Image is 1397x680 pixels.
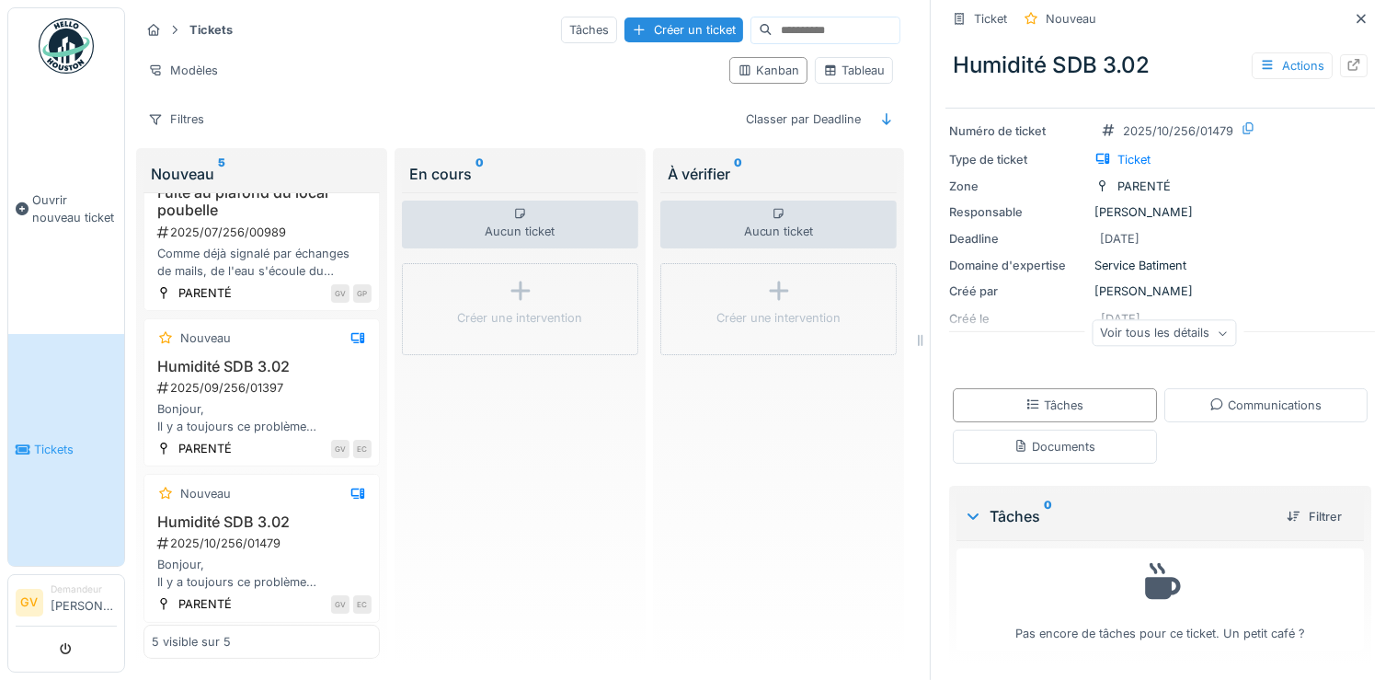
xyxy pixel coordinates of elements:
[949,203,1087,221] div: Responsable
[949,203,1371,221] div: [PERSON_NAME]
[155,379,372,397] div: 2025/09/256/01397
[353,440,372,458] div: EC
[949,230,1087,248] div: Deadline
[51,582,117,596] div: Demandeur
[180,329,231,347] div: Nouveau
[152,400,372,435] div: Bonjour, Il y a toujours ce problème d'humidité dans l'appartement 3.02. A ma connaissance, rien ...
[353,284,372,303] div: GP
[182,21,240,39] strong: Tickets
[949,151,1087,168] div: Type de ticket
[1279,504,1349,529] div: Filtrer
[668,163,889,185] div: À vérifier
[152,184,372,219] h3: Fuite au plafond du local poubelle
[178,595,232,613] div: PARENTÉ
[734,163,742,185] sup: 0
[32,191,117,226] span: Ouvrir nouveau ticket
[151,163,372,185] div: Nouveau
[964,505,1272,527] div: Tâches
[949,122,1087,140] div: Numéro de ticket
[974,10,1007,28] div: Ticket
[16,582,117,627] a: GV Demandeur[PERSON_NAME]
[16,589,43,617] li: GV
[624,17,743,42] div: Créer un ticket
[155,224,372,241] div: 2025/07/256/00989
[140,57,226,84] div: Modèles
[738,106,869,133] div: Classer par Deadline
[949,282,1087,300] div: Créé par
[475,163,484,185] sup: 0
[1252,52,1333,79] div: Actions
[331,284,349,303] div: GV
[402,201,638,248] div: Aucun ticket
[409,163,631,185] div: En cours
[1123,122,1233,140] div: 2025/10/256/01479
[180,485,231,502] div: Nouveau
[1013,438,1095,455] div: Documents
[331,595,349,614] div: GV
[1092,320,1236,347] div: Voir tous les détails
[1100,230,1139,248] div: [DATE]
[1046,10,1096,28] div: Nouveau
[949,257,1087,274] div: Domaine d'expertise
[1117,178,1171,195] div: PARENTÉ
[34,441,117,458] span: Tickets
[39,18,94,74] img: Badge_color-CXgf-gQk.svg
[152,633,231,651] div: 5 visible sur 5
[968,557,1352,642] div: Pas encore de tâches pour ce ticket. Un petit café ?
[155,535,372,552] div: 2025/10/256/01479
[458,309,583,327] div: Créer une intervention
[561,17,617,43] div: Tâches
[716,309,842,327] div: Créer une intervention
[660,201,897,248] div: Aucun ticket
[949,178,1087,195] div: Zone
[152,513,372,531] h3: Humidité SDB 3.02
[331,440,349,458] div: GV
[738,62,799,79] div: Kanban
[949,282,1371,300] div: [PERSON_NAME]
[1209,397,1322,414] div: Communications
[218,163,225,185] sup: 5
[353,595,372,614] div: EC
[51,582,117,622] li: [PERSON_NAME]
[949,257,1371,274] div: Service Batiment
[1025,397,1083,414] div: Tâches
[178,440,232,457] div: PARENTÉ
[152,556,372,591] div: Bonjour, Il y a toujours ce problème d'humidité dans l'appartement 3.02. A ma connaissance, rien ...
[152,245,372,280] div: Comme déjà signalé par échanges de mails, de l'eau s'écoule du plafond du local poubelle. Voir de...
[945,41,1375,89] div: Humidité SDB 3.02
[8,84,124,334] a: Ouvrir nouveau ticket
[140,106,212,133] div: Filtres
[823,62,885,79] div: Tableau
[178,284,232,302] div: PARENTÉ
[8,334,124,567] a: Tickets
[1044,505,1052,527] sup: 0
[152,358,372,375] h3: Humidité SDB 3.02
[1117,151,1151,168] div: Ticket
